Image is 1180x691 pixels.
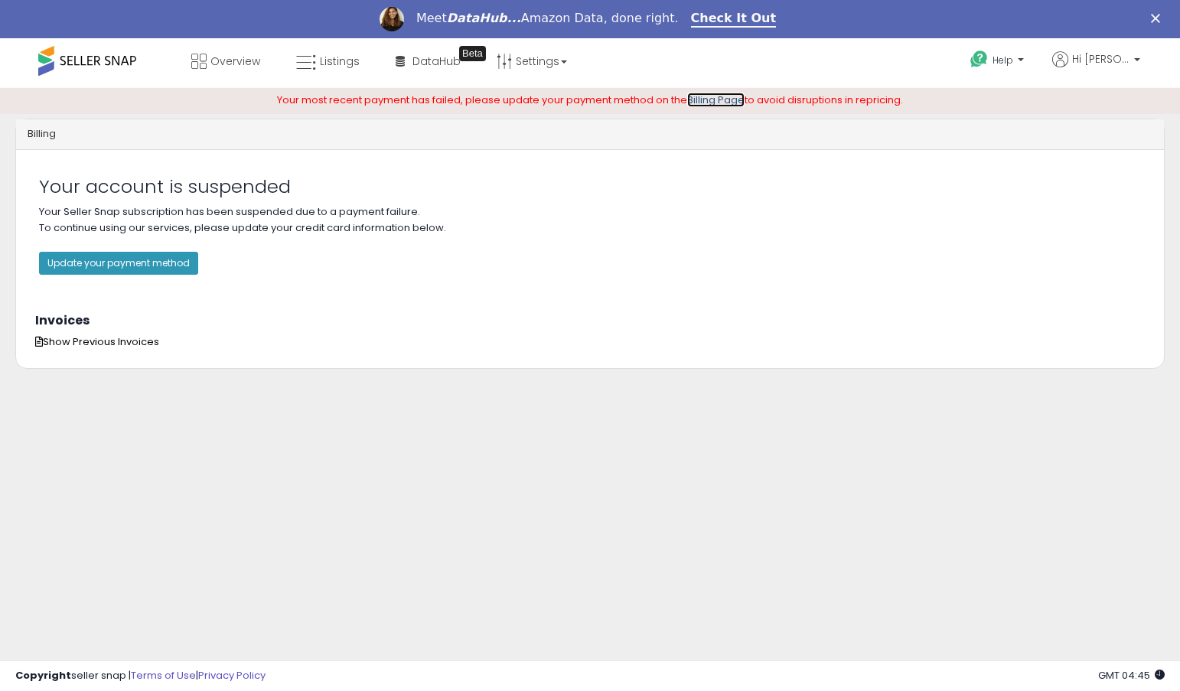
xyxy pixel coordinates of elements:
a: Help [958,38,1039,86]
div: seller snap | | [15,669,266,683]
img: Profile image for Georgie [380,7,404,31]
h2: Your account is suspended [39,177,1141,197]
a: Overview [180,38,272,84]
a: Listings [285,38,371,84]
div: Billing [16,119,1164,150]
a: DataHub [384,38,472,84]
span: Overview [210,54,260,69]
strong: Copyright [15,668,71,683]
div: Meet Amazon Data, done right. [416,11,679,26]
a: Check It Out [691,11,777,28]
span: 2025-10-9 04:45 GMT [1098,668,1165,683]
span: Show Previous Invoices [35,334,159,349]
a: Settings [485,38,579,84]
a: Billing Page [687,93,745,107]
div: Close [1151,14,1166,23]
h3: Invoices [35,314,1145,328]
i: Get Help [970,50,989,69]
span: Listings [320,54,360,69]
span: DataHub [412,54,461,69]
p: Your Seller Snap subscription has been suspended due to a payment failure. To continue using our ... [39,204,1141,291]
div: Tooltip anchor [459,46,486,61]
a: Hi [PERSON_NAME] [1052,51,1140,86]
a: Terms of Use [131,668,196,683]
button: Update your payment method [39,252,198,275]
i: DataHub... [447,11,521,25]
span: Your most recent payment has failed, please update your payment method on the to avoid disruption... [277,93,903,107]
span: Help [993,54,1013,67]
a: Privacy Policy [198,668,266,683]
span: Hi [PERSON_NAME] [1072,51,1129,67]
